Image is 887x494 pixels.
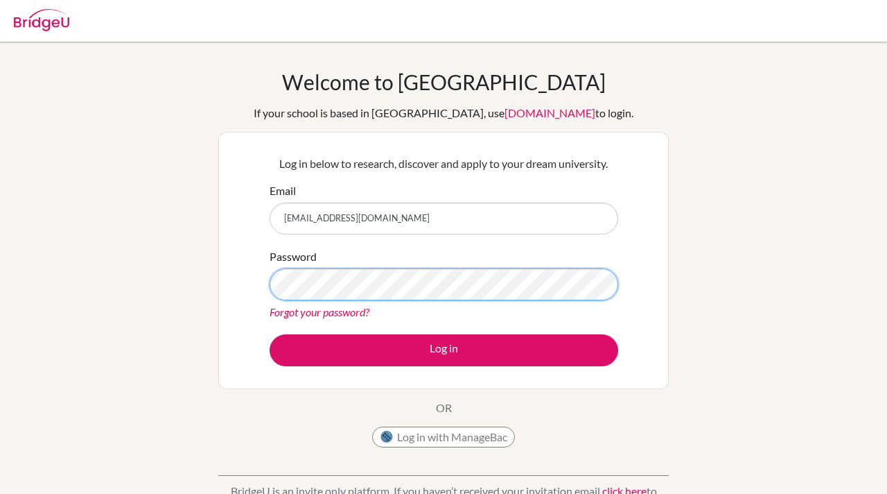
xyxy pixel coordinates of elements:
[270,155,618,172] p: Log in below to research, discover and apply to your dream university.
[436,400,452,416] p: OR
[270,305,369,318] a: Forgot your password?
[270,334,618,366] button: Log in
[504,106,595,119] a: [DOMAIN_NAME]
[270,248,317,265] label: Password
[372,427,515,448] button: Log in with ManageBac
[14,9,69,31] img: Bridge-U
[254,105,633,121] div: If your school is based in [GEOGRAPHIC_DATA], use to login.
[270,182,296,199] label: Email
[282,69,606,94] h1: Welcome to [GEOGRAPHIC_DATA]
